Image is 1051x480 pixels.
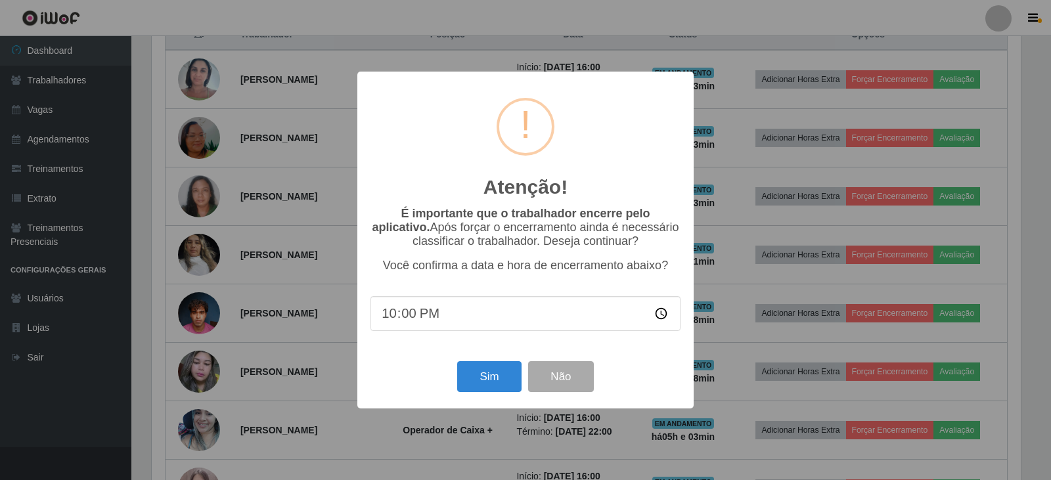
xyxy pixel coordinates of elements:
[528,361,593,392] button: Não
[457,361,521,392] button: Sim
[372,207,650,234] b: É importante que o trabalhador encerre pelo aplicativo.
[483,175,568,199] h2: Atenção!
[370,207,681,248] p: Após forçar o encerramento ainda é necessário classificar o trabalhador. Deseja continuar?
[370,259,681,273] p: Você confirma a data e hora de encerramento abaixo?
